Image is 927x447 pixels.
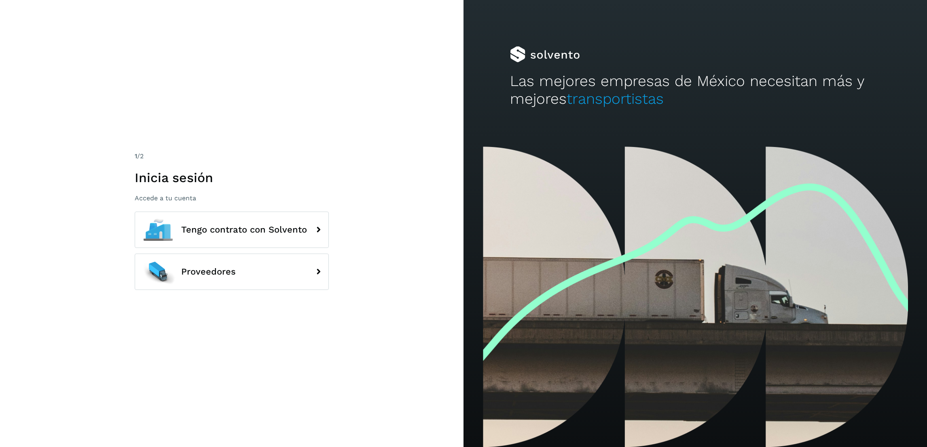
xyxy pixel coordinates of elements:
[135,212,329,248] button: Tengo contrato con Solvento
[135,152,137,160] span: 1
[135,170,329,185] h1: Inicia sesión
[135,194,329,202] p: Accede a tu cuenta
[181,225,307,235] span: Tengo contrato con Solvento
[510,72,881,108] h2: Las mejores empresas de México necesitan más y mejores
[181,267,236,277] span: Proveedores
[135,254,329,290] button: Proveedores
[567,90,664,107] span: transportistas
[135,151,329,161] div: /2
